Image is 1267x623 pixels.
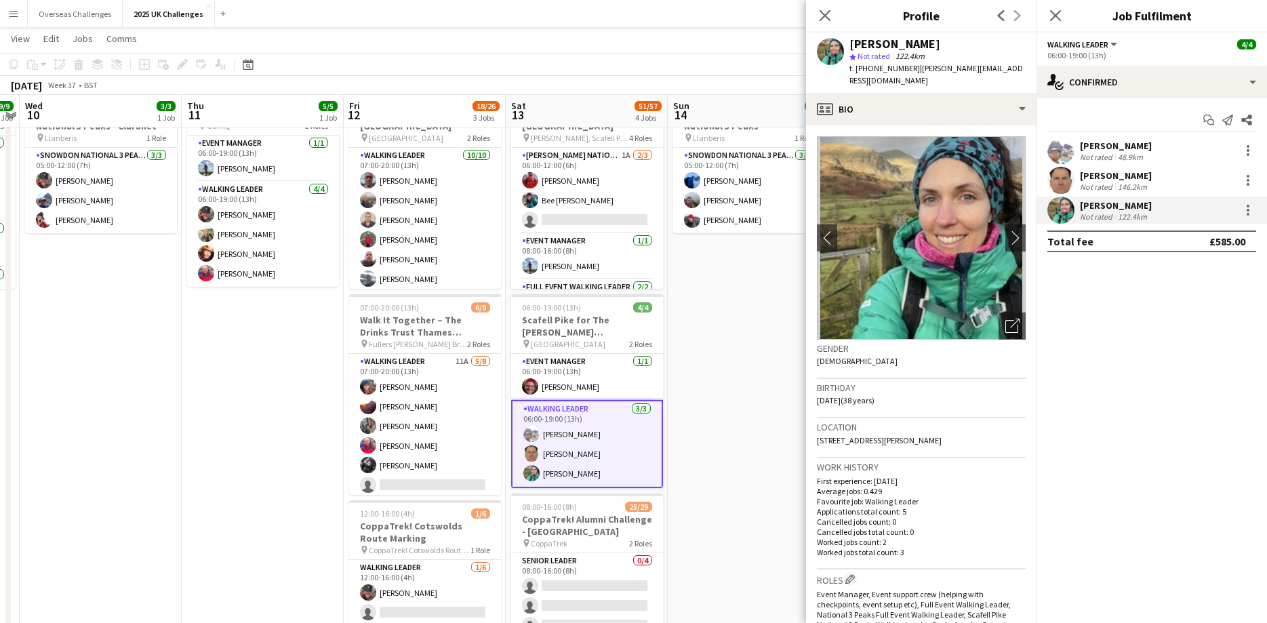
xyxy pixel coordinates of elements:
h3: Job Fulfilment [1037,7,1267,24]
h3: Roles [817,572,1026,586]
div: 1 Job [805,113,823,123]
span: [GEOGRAPHIC_DATA] [531,339,605,349]
a: Edit [38,30,64,47]
h3: Scafell Pike for The [PERSON_NAME] [PERSON_NAME] Trust [511,314,663,338]
p: Cancelled jobs count: 0 [817,517,1026,527]
div: 3 Jobs [473,113,499,123]
span: Thu [187,100,204,112]
span: Week 37 [45,80,79,90]
span: Fullers [PERSON_NAME] Brewery, [GEOGRAPHIC_DATA] [369,339,467,349]
span: 10 [23,107,43,123]
span: 2 Roles [467,133,490,143]
a: Comms [101,30,142,47]
span: 12:00-16:00 (4h) [360,508,415,519]
button: 2025 UK Challenges [123,1,215,27]
span: 1 Role [795,133,814,143]
span: Jobs [73,33,93,45]
div: Not rated [1080,182,1115,192]
span: 3/3 [157,101,176,111]
div: 06:00-19:00 (13h) [1047,50,1256,60]
div: Not rated [1080,152,1115,162]
span: Comms [106,33,137,45]
app-job-card: 07:00-20:00 (13h)11/11NSPCC Proper Trek [GEOGRAPHIC_DATA] [GEOGRAPHIC_DATA]2 RolesWalking Leader1... [349,88,501,289]
span: 3/3 [805,101,824,111]
a: View [5,30,35,47]
span: 2 Roles [467,339,490,349]
div: £585.00 [1209,235,1245,248]
span: Edit [43,33,59,45]
h3: Profile [806,7,1037,24]
div: Total fee [1047,235,1093,248]
div: 4 Jobs [635,113,661,123]
span: [DEMOGRAPHIC_DATA] [817,356,898,366]
div: 06:00-00:00 (18h) (Sun)7/9National 3 Peaks - [GEOGRAPHIC_DATA] [PERSON_NAME], Scafell Pike and Sn... [511,88,663,289]
span: 4 Roles [629,133,652,143]
div: [PERSON_NAME] [849,38,940,50]
span: Llanberis [45,133,77,143]
app-card-role: Full Event Walking Leader2/2 [511,279,663,349]
span: 6/9 [471,302,490,313]
div: [DATE] [11,79,42,92]
span: [STREET_ADDRESS][PERSON_NAME] [817,435,942,445]
span: [DATE] (38 years) [817,395,874,405]
app-card-role: Event Manager1/106:00-19:00 (13h)[PERSON_NAME] [187,136,339,182]
div: 1 Job [319,113,337,123]
span: 11 [185,107,204,123]
span: 51/57 [635,101,662,111]
div: Open photos pop-in [999,313,1026,340]
h3: Work history [817,461,1026,473]
button: Walking Leader [1047,39,1119,49]
span: Fri [349,100,360,112]
span: 25/29 [625,502,652,512]
span: 2 Roles [629,339,652,349]
span: | [PERSON_NAME][EMAIL_ADDRESS][DOMAIN_NAME] [849,63,1023,85]
p: First experience: [DATE] [817,476,1026,486]
div: 1 Job [157,113,175,123]
span: [GEOGRAPHIC_DATA] [369,133,443,143]
app-job-card: 05:00-12:00 (7h)3/3Snowdon Local leaders - National 3 Peaks Llanberis1 RoleSnowdon National 3 Pea... [673,88,825,233]
div: BST [84,80,98,90]
app-card-role: Event Manager1/108:00-16:00 (8h)[PERSON_NAME] [511,233,663,279]
app-card-role: Walking Leader3/306:00-19:00 (13h)[PERSON_NAME][PERSON_NAME][PERSON_NAME] [511,400,663,488]
span: Wed [25,100,43,112]
div: Not rated [1080,212,1115,222]
div: 06:00-19:00 (13h)5/5Chilterns Challenge Goring2 RolesEvent Manager1/106:00-19:00 (13h)[PERSON_NAM... [187,88,339,287]
span: t. [PHONE_NUMBER] [849,63,920,73]
p: Worked jobs count: 2 [817,537,1026,547]
a: Jobs [67,30,98,47]
span: [PERSON_NAME], Scafell Pike and Snowdon [531,133,629,143]
span: 13 [509,107,526,123]
span: 122.4km [893,51,927,61]
span: 08:00-16:00 (8h) [522,502,577,512]
app-job-card: 05:00-12:00 (7h)3/3Snowdon Local leaders - National 3 Peaks - Claranet Llanberis1 RoleSnowdon Nat... [25,88,177,233]
span: Sat [511,100,526,112]
span: 07:00-20:00 (13h) [360,302,419,313]
div: 122.4km [1115,212,1150,222]
p: Applications total count: 5 [817,506,1026,517]
span: 4/4 [1237,39,1256,49]
div: 146.2km [1115,182,1150,192]
app-card-role: Walking Leader4/406:00-19:00 (13h)[PERSON_NAME][PERSON_NAME][PERSON_NAME][PERSON_NAME] [187,182,339,287]
h3: Location [817,421,1026,433]
div: 48.9km [1115,152,1146,162]
button: Overseas Challenges [28,1,123,27]
p: Cancelled jobs total count: 0 [817,527,1026,537]
span: Walking Leader [1047,39,1108,49]
app-job-card: 06:00-19:00 (13h)4/4Scafell Pike for The [PERSON_NAME] [PERSON_NAME] Trust [GEOGRAPHIC_DATA]2 Rol... [511,294,663,488]
span: 1 Role [470,545,490,555]
h3: CoppaTrek! Alumni Challenge - [GEOGRAPHIC_DATA] [511,513,663,538]
h3: Birthday [817,382,1026,394]
div: 07:00-20:00 (13h)6/9Walk It Together – The Drinks Trust Thames Footpath Challenge Fullers [PERSON... [349,294,501,495]
span: CoppaTrek! Cotswolds Route Marking [369,545,470,555]
span: Not rated [858,51,890,61]
app-card-role: Snowdon National 3 Peaks Walking Leader3/305:00-12:00 (7h)[PERSON_NAME][PERSON_NAME][PERSON_NAME] [673,148,825,233]
div: [PERSON_NAME] [1080,169,1152,182]
span: 4/4 [633,302,652,313]
p: Worked jobs total count: 3 [817,547,1026,557]
span: 14 [671,107,689,123]
div: Bio [806,93,1037,125]
app-card-role: Walking Leader11A5/807:00-20:00 (13h)[PERSON_NAME][PERSON_NAME][PERSON_NAME][PERSON_NAME][PERSON_... [349,354,501,538]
